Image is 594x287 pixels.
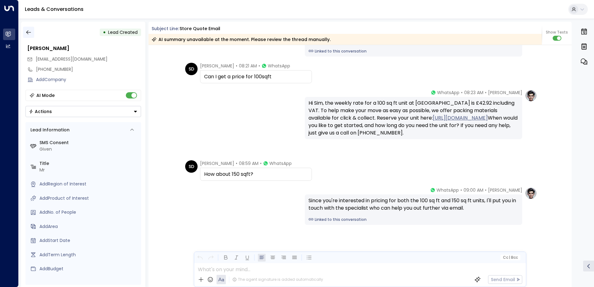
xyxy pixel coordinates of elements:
[308,99,519,137] div: Hi Sim, the weekly rate for a 100 sq ft unit at [GEOGRAPHIC_DATA] is £42.92 including VAT. To hel...
[36,56,107,62] span: [EMAIL_ADDRESS][DOMAIN_NAME]
[200,63,234,69] span: [PERSON_NAME]
[204,171,308,178] div: How about 150 sqft?
[39,181,139,187] div: AddRegion of Interest
[268,63,290,69] span: WhatsApp
[236,160,237,166] span: •
[39,146,139,153] div: Given
[152,25,179,32] span: Subject Line:
[36,56,107,62] span: Simrun.d@gmail.com
[460,187,462,193] span: •
[204,73,308,80] div: Can I get a price for 100sqft
[25,6,84,13] a: Leads & Conversations
[39,160,139,167] label: Title
[239,63,257,69] span: 08:21 AM
[28,127,70,133] div: Lead Information
[308,217,519,222] a: Linked to this conversation
[488,89,522,96] span: [PERSON_NAME]
[27,45,141,52] div: [PERSON_NAME]
[207,254,215,262] button: Redo
[36,66,141,73] div: [PHONE_NUMBER]
[39,167,139,173] div: Mr
[152,36,331,43] div: AI summary unavailable at the moment. Please review the thread manually.
[308,197,519,212] div: Since you're interested in pricing for both the 100 sq ft and 150 sq ft units, I'll put you in to...
[185,63,198,75] div: SD
[546,30,568,35] span: Show Texts
[196,254,204,262] button: Undo
[25,106,141,117] button: Actions
[108,29,138,35] span: Lead Created
[239,160,258,166] span: 08:59 AM
[39,223,139,230] div: AddArea
[185,160,198,173] div: SD
[258,63,260,69] span: •
[308,48,519,54] a: Linked to this conversation
[36,92,55,98] div: AI Mode
[488,187,522,193] span: [PERSON_NAME]
[509,255,510,260] span: |
[36,76,141,83] div: AddCompany
[29,109,52,114] div: Actions
[525,187,537,199] img: profile-logo.png
[269,160,292,166] span: WhatsApp
[260,160,262,166] span: •
[39,252,139,258] div: AddTerm Length
[39,266,139,272] div: AddBudget
[500,255,520,261] button: Cc|Bcc
[503,255,518,260] span: Cc Bcc
[485,89,487,96] span: •
[461,89,463,96] span: •
[200,160,234,166] span: [PERSON_NAME]
[39,195,139,202] div: AddProduct of Interest
[39,209,139,216] div: AddNo. of People
[25,106,141,117] div: Button group with a nested menu
[39,139,139,146] label: SMS Consent
[236,63,237,69] span: •
[433,114,488,122] a: [URL][DOMAIN_NAME]
[39,280,139,286] label: Source
[180,25,220,32] div: Store Quote Email
[464,89,483,96] span: 08:23 AM
[525,89,537,102] img: profile-logo.png
[437,89,459,96] span: WhatsApp
[103,27,106,38] div: •
[485,187,487,193] span: •
[39,237,139,244] div: AddStart Date
[436,187,459,193] span: WhatsApp
[464,187,483,193] span: 09:00 AM
[232,277,323,282] div: The agent signature is added automatically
